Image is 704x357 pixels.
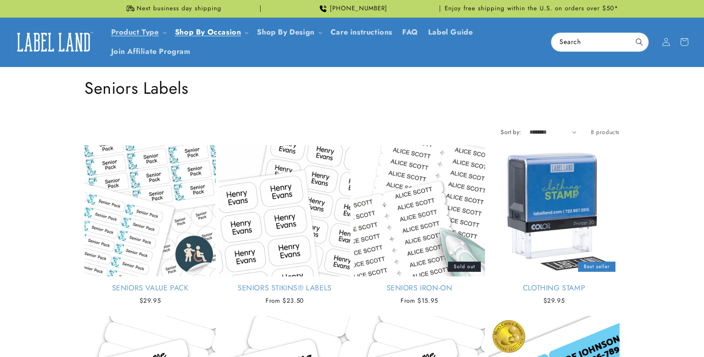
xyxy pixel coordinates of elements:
h1: Seniors Labels [84,77,620,99]
span: 8 products [591,128,620,136]
span: [PHONE_NUMBER] [330,5,387,13]
span: Shop By Occasion [175,28,241,37]
a: Clothing Stamp [488,283,620,293]
a: Join Affiliate Program [106,42,196,61]
a: Seniors Iron-On [354,283,485,293]
a: FAQ [397,23,423,42]
a: Shop By Design [257,27,314,37]
summary: Shop By Occasion [170,23,252,42]
a: Product Type [111,27,159,37]
span: Care instructions [331,28,392,37]
summary: Product Type [106,23,170,42]
span: Next business day shipping [137,5,221,13]
a: Seniors Value Pack [84,283,216,293]
span: Enjoy free shipping within the U.S. on orders over $50* [445,5,618,13]
label: Sort by: [501,128,521,136]
span: FAQ [402,28,418,37]
a: Label Guide [423,23,478,42]
a: Seniors Stikins® Labels [219,283,350,293]
img: Label Land [12,29,95,55]
span: Join Affiliate Program [111,47,191,56]
button: Search [630,33,648,51]
span: Label Guide [428,28,473,37]
a: Care instructions [326,23,397,42]
summary: Shop By Design [252,23,325,42]
a: Label Land [9,26,98,58]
